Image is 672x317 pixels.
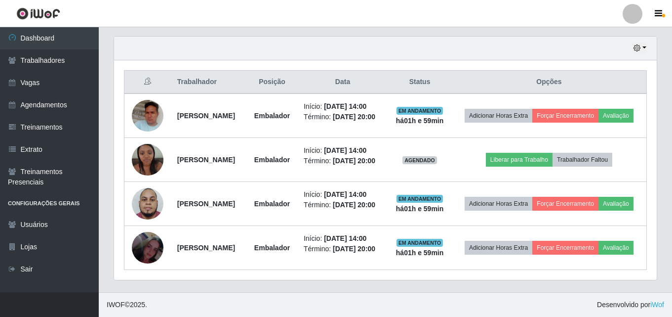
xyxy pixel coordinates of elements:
[532,197,598,211] button: Forçar Encerramento
[304,233,382,244] li: Início:
[465,109,532,123] button: Adicionar Horas Extra
[304,145,382,156] li: Início:
[532,241,598,255] button: Forçar Encerramento
[304,112,382,122] li: Término:
[598,241,633,255] button: Avaliação
[396,107,443,115] span: EM ANDAMENTO
[132,220,163,276] img: 1750085775570.jpeg
[650,301,664,309] a: iWof
[333,201,375,209] time: [DATE] 20:00
[396,117,444,125] strong: há 01 h e 59 min
[132,138,163,181] img: 1728315936790.jpeg
[396,239,443,247] span: EM ANDAMENTO
[598,197,633,211] button: Avaliação
[388,71,452,94] th: Status
[107,301,125,309] span: IWOF
[324,234,366,242] time: [DATE] 14:00
[304,189,382,200] li: Início:
[254,112,290,120] strong: Embalador
[598,109,633,123] button: Avaliação
[177,200,235,208] strong: [PERSON_NAME]
[465,241,532,255] button: Adicionar Horas Extra
[254,244,290,252] strong: Embalador
[553,153,612,167] button: Trabalhador Faltou
[324,146,366,154] time: [DATE] 14:00
[333,113,375,121] time: [DATE] 20:00
[532,109,598,123] button: Forçar Encerramento
[132,182,163,225] img: 1716661662747.jpeg
[465,197,532,211] button: Adicionar Horas Extra
[333,157,375,165] time: [DATE] 20:00
[304,244,382,254] li: Término:
[452,71,647,94] th: Opções
[107,300,147,310] span: © 2025 .
[396,195,443,203] span: EM ANDAMENTO
[246,71,298,94] th: Posição
[304,156,382,166] li: Término:
[254,200,290,208] strong: Embalador
[324,102,366,110] time: [DATE] 14:00
[132,88,163,144] img: 1709678182246.jpeg
[177,244,235,252] strong: [PERSON_NAME]
[298,71,388,94] th: Data
[177,112,235,120] strong: [PERSON_NAME]
[171,71,246,94] th: Trabalhador
[333,245,375,253] time: [DATE] 20:00
[396,205,444,213] strong: há 01 h e 59 min
[304,101,382,112] li: Início:
[486,153,553,167] button: Liberar para Trabalho
[402,156,437,164] span: AGENDADO
[396,249,444,257] strong: há 01 h e 59 min
[254,156,290,164] strong: Embalador
[177,156,235,164] strong: [PERSON_NAME]
[16,7,60,20] img: CoreUI Logo
[597,300,664,310] span: Desenvolvido por
[324,190,366,198] time: [DATE] 14:00
[304,200,382,210] li: Término:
